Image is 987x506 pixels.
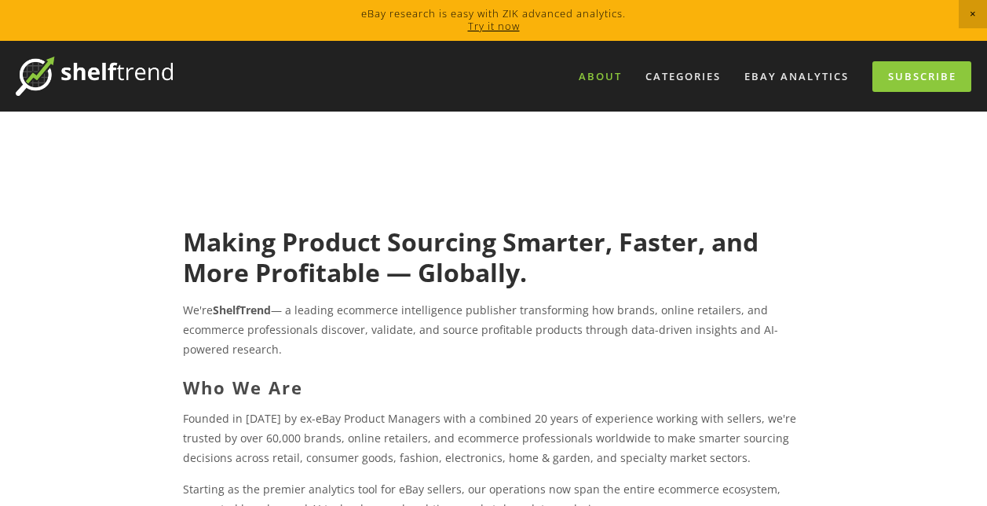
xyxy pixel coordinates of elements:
strong: Who We Are [183,376,303,399]
div: Categories [635,64,731,90]
a: Try it now [468,19,520,33]
img: ShelfTrend [16,57,173,96]
a: Subscribe [872,61,971,92]
a: eBay Analytics [734,64,859,90]
p: Founded in [DATE] by ex-eBay Product Managers with a combined 20 years of experience working with... [183,409,804,468]
strong: Making Product Sourcing Smarter, Faster, and More Profitable — Globally. [183,225,765,288]
strong: ShelfTrend [213,302,271,317]
p: We're — a leading ecommerce intelligence publisher transforming how brands, online retailers, and... [183,300,804,360]
a: About [568,64,632,90]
